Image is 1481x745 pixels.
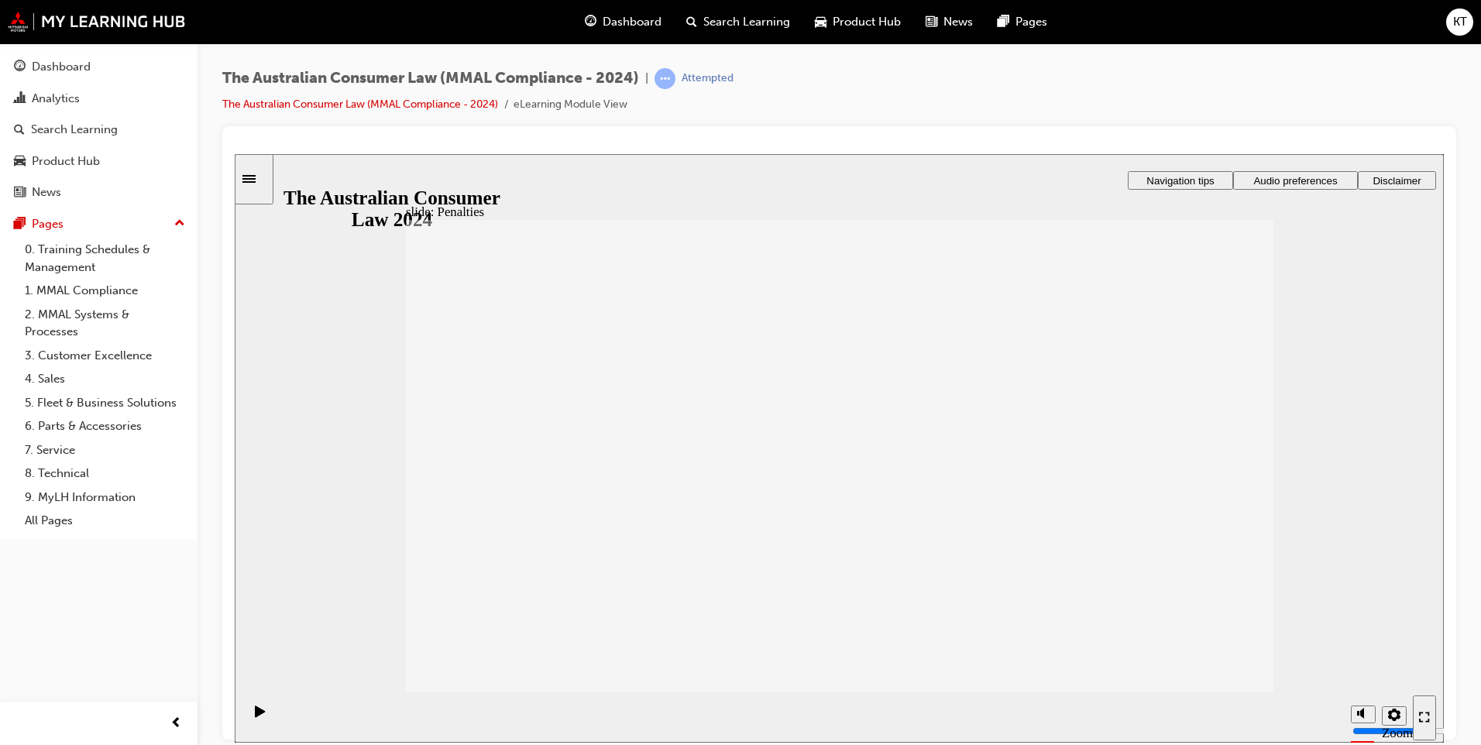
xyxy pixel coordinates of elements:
span: Product Hub [833,13,901,31]
span: guage-icon [14,60,26,74]
a: 3. Customer Excellence [19,344,191,368]
div: Pages [32,215,64,233]
span: prev-icon [170,714,182,733]
span: search-icon [686,12,697,32]
a: 9. MyLH Information [19,486,191,510]
button: Audio preferences [998,17,1123,36]
button: KT [1446,9,1473,36]
span: The Australian Consumer Law (MMAL Compliance - 2024) [222,70,639,88]
a: 2. MMAL Systems & Processes [19,303,191,344]
button: Play (Ctrl+Alt+P) [8,551,34,577]
span: pages-icon [998,12,1009,32]
img: mmal [8,12,186,32]
a: 6. Parts & Accessories [19,414,191,438]
a: car-iconProduct Hub [802,6,913,38]
div: Product Hub [32,153,100,170]
label: Zoom to fit [1147,572,1178,617]
span: Navigation tips [912,21,979,33]
button: Enter full-screen (Ctrl+Alt+F) [1178,541,1201,586]
div: News [32,184,61,201]
span: news-icon [14,186,26,200]
a: search-iconSearch Learning [674,6,802,38]
a: Analytics [6,84,191,113]
a: pages-iconPages [985,6,1060,38]
span: | [645,70,648,88]
a: All Pages [19,509,191,533]
span: news-icon [926,12,937,32]
button: Settings [1147,552,1172,572]
span: guage-icon [585,12,596,32]
span: Dashboard [603,13,661,31]
a: Dashboard [6,53,191,81]
a: guage-iconDashboard [572,6,674,38]
span: pages-icon [14,218,26,232]
button: Pages [6,210,191,239]
button: Navigation tips [893,17,998,36]
span: Pages [1015,13,1047,31]
button: Disclaimer [1123,17,1201,36]
a: news-iconNews [913,6,985,38]
span: Audio preferences [1019,21,1102,33]
button: DashboardAnalyticsSearch LearningProduct HubNews [6,50,191,210]
span: up-icon [174,214,185,234]
a: News [6,178,191,207]
div: Attempted [682,71,734,86]
span: search-icon [14,123,25,137]
span: car-icon [815,12,826,32]
div: misc controls [1108,538,1170,589]
a: Product Hub [6,147,191,176]
span: KT [1453,13,1467,31]
span: learningRecordVerb_ATTEMPT-icon [655,68,675,89]
button: Mute (Ctrl+Alt+M) [1116,551,1141,569]
a: 4. Sales [19,367,191,391]
a: Search Learning [6,115,191,144]
nav: slide navigation [1178,538,1201,589]
a: 8. Technical [19,462,191,486]
a: 5. Fleet & Business Solutions [19,391,191,415]
a: 0. Training Schedules & Management [19,238,191,279]
div: Search Learning [31,121,118,139]
a: 1. MMAL Compliance [19,279,191,303]
span: chart-icon [14,92,26,106]
a: 7. Service [19,438,191,462]
span: car-icon [14,155,26,169]
a: The Australian Consumer Law (MMAL Compliance - 2024) [222,98,498,111]
div: Dashboard [32,58,91,76]
li: eLearning Module View [514,96,627,114]
div: playback controls [8,538,34,589]
input: volume [1118,571,1218,583]
div: Analytics [32,90,80,108]
span: Disclaimer [1138,21,1186,33]
span: Search Learning [703,13,790,31]
span: News [943,13,973,31]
